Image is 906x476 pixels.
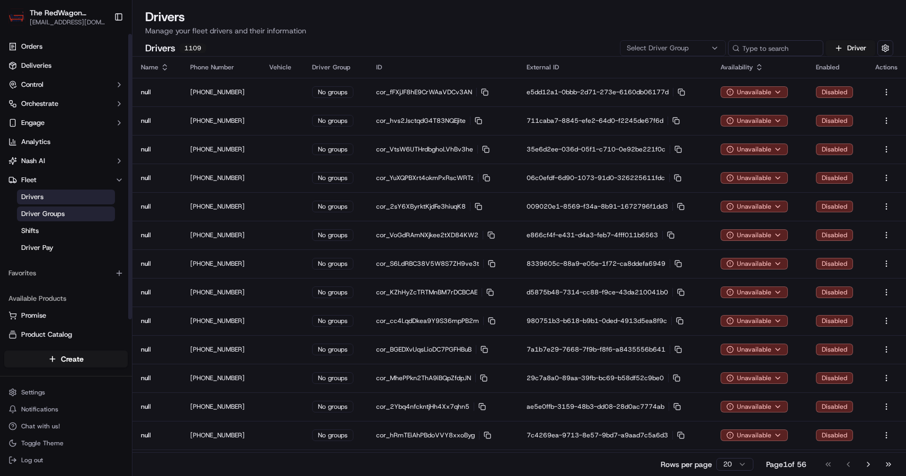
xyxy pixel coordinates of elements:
p: [PHONE_NUMBER] [190,374,252,382]
a: Driver Groups [17,206,115,221]
p: cor_2sY6XByrktKjdFe3hiuqK8 [376,202,510,211]
button: Unavailable [721,344,788,355]
p: [PHONE_NUMBER] [190,231,252,239]
button: Log out [4,453,128,468]
button: Toggle Theme [4,436,128,451]
button: Unavailable [721,258,788,270]
span: [EMAIL_ADDRESS][DOMAIN_NAME] [30,18,105,26]
p: cor_YuXQPBXrt4okmPxRscWRTz [376,174,510,182]
div: No groups [312,401,353,412]
span: Notifications [21,405,58,414]
button: Unavailable [721,172,788,184]
div: Phone Number [190,63,252,71]
button: Fleet [4,172,128,188]
p: null [141,374,151,382]
div: Unavailable [721,229,788,241]
h2: Drivers [145,41,175,56]
span: Control [21,80,43,89]
p: cor_VoGdRAmNXjkee2tXD84KW2 [376,231,510,239]
div: No groups [312,286,353,298]
p: 7a1b7e29-7668-7f9b-f8f6-a8435556b641 [527,345,704,354]
p: null [141,174,151,182]
div: Disabled [816,429,853,441]
span: Create [61,354,84,364]
span: Toggle Theme [21,439,64,447]
span: Select Driver Group [627,43,689,53]
div: No groups [312,172,353,184]
p: [PHONE_NUMBER] [190,145,252,154]
p: 7c4269ea-9713-8e57-9bd7-a9aad7c5a6d3 [527,431,704,439]
div: No groups [312,429,353,441]
button: Product Catalog [4,326,128,343]
div: No groups [312,372,353,384]
button: Unavailable [721,86,788,98]
span: Driver Pay [21,243,54,253]
div: Unavailable [721,401,788,412]
div: No groups [312,201,353,212]
button: Promise [4,307,128,324]
p: [PHONE_NUMBER] [190,402,252,411]
p: cor_2Ybq4nfckntjHh4Xx7qhn5 [376,402,510,411]
img: 1736555255976-a54dd68f-1ca7-489b-9aae-adbdc363a1c4 [21,193,30,202]
p: 009020e1-8569-f34a-8b91-1672796f1dd3 [527,202,704,211]
p: [PHONE_NUMBER] [190,288,252,297]
p: null [141,88,151,96]
img: 1724597045416-56b7ee45-8013-43a0-a6f9-03cb97ddad50 [22,101,41,120]
div: Availability [721,63,799,71]
img: The RedWagon Delivers [8,8,25,25]
span: Chat with us! [21,422,60,430]
button: Unavailable [721,201,788,212]
div: Disabled [816,115,853,127]
div: Disabled [816,372,853,384]
p: null [141,202,151,211]
span: Shifts [21,226,39,236]
p: [PHONE_NUMBER] [190,88,252,96]
p: cor_BGEDXvUqsLioDC7PGFHBuB [376,345,510,354]
button: Unavailable [721,429,788,441]
span: Drivers [21,192,43,202]
div: Driver Group [312,63,359,71]
button: Unavailable [721,372,788,384]
p: [PHONE_NUMBER] [190,259,252,268]
p: null [141,259,151,268]
button: See all [164,136,193,148]
p: [PHONE_NUMBER] [190,431,252,439]
p: 711caba7-8845-efe2-64d0-f2245de67f6d [527,116,704,125]
a: Product Catalog [8,330,123,339]
button: Select Driver Group [620,40,726,56]
div: Disabled [816,172,853,184]
a: Deliveries [4,57,128,74]
p: 8339605c-88a9-e05e-1f72-ca8ddefa6949 [527,259,704,268]
p: [PHONE_NUMBER] [190,317,252,325]
button: Unavailable [721,115,788,127]
button: Unavailable [721,143,788,155]
div: No groups [312,143,353,155]
div: Disabled [816,344,853,355]
input: Type to search [728,40,823,56]
span: API Documentation [100,237,170,247]
a: Orders [4,38,128,55]
div: No groups [312,344,353,355]
button: The RedWagon DeliversThe RedWagon Delivers[EMAIL_ADDRESS][DOMAIN_NAME] [4,4,110,30]
span: Product Catalog [21,330,72,339]
div: Favorites [4,265,128,282]
p: Rows per page [661,459,712,470]
span: Orders [21,42,42,51]
p: [PHONE_NUMBER] [190,345,252,354]
p: null [141,345,151,354]
p: 06c0efdf-6d90-1073-91d0-326225611fdc [527,174,704,182]
span: Settings [21,388,45,397]
span: Driver Groups [21,209,65,219]
div: Start new chat [48,101,174,112]
a: Drivers [17,190,115,204]
input: Got a question? Start typing here... [28,68,191,79]
p: e866cf4f-e431-d4a3-feb7-4fff011b6563 [527,231,704,239]
span: The RedWagon Delivers [30,7,105,18]
button: Orchestrate [4,95,128,112]
button: Nash AI [4,152,128,169]
a: Shifts [17,223,115,238]
span: Fleet [21,175,37,185]
p: cor_MhePPkn2ThA9iBQpZfdpJN [376,374,510,382]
